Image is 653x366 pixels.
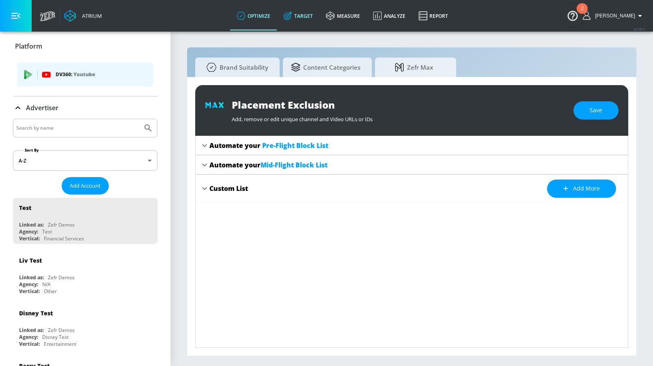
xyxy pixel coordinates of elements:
div: Automate yourMid-Flight Block List [196,155,628,175]
div: Zefr Demos [48,327,75,334]
div: Custom List [209,184,248,193]
div: A-Z [13,150,157,171]
div: Atrium [79,12,102,19]
span: Brand Suitability [203,58,268,77]
button: Open Resource Center, 2 new notifications [561,4,584,27]
a: Target [277,1,319,30]
div: Disney TestLinked as:Zefr DemosAgency:Disney TestVertical:Entertainment [13,303,157,349]
div: Other [44,288,57,295]
div: Liv TestLinked as:Zefr DemosAgency:N/AVertical:Other [13,250,157,297]
span: Save [590,105,602,116]
div: Platform [13,35,157,58]
p: Platform [15,42,42,51]
span: Content Categories [291,58,360,77]
div: Test [42,228,52,235]
div: Agency: [19,281,38,288]
div: Vertical: [19,288,40,295]
div: Custom ListAdd more [196,175,628,203]
div: 2 [581,9,584,19]
button: Add more [547,180,616,198]
a: optimize [230,1,277,30]
p: Youtube [73,70,95,79]
p: Advertiser [26,103,58,112]
label: Sort By [23,148,41,153]
p: DV360: [56,70,147,79]
button: Add Account [62,177,109,195]
div: Liv Test [19,257,42,264]
div: Platform [13,57,157,96]
div: Placement Exclusion [232,98,565,111]
div: Add, remove or edit unique channel and Video URLs or IDs [232,111,565,123]
span: login as: chen.song@zefr.com [592,13,635,19]
div: TestLinked as:Zefr DemosAgency:TestVertical:Financial Services [13,198,157,244]
a: measure [319,1,366,30]
a: Analyze [366,1,412,30]
div: Vertical: [19,340,40,347]
div: Entertainment [44,340,76,347]
div: Zefr Demos [48,221,75,228]
a: Report [412,1,455,30]
span: Zefr Max [383,58,445,77]
span: Pre-Flight Block List [262,141,328,150]
div: Linked as: [19,327,44,334]
div: Agency: [19,228,38,235]
div: Financial Services [44,235,84,242]
div: Vertical: [19,235,40,242]
span: v 4.28.0 [634,27,645,31]
div: DV360: Youtube [17,62,153,87]
div: Automate your Pre-Flight Block List [196,136,628,155]
span: Add more [563,184,600,194]
div: Agency: [19,334,38,340]
ul: list of platforms [17,59,153,92]
div: Disney Test [42,334,69,340]
div: N/A [42,281,51,288]
div: Test [19,204,31,212]
div: Linked as: [19,274,44,281]
div: Disney Test [19,309,53,317]
div: Zefr Demos [48,274,75,281]
button: Save [573,101,619,120]
div: Automate your [209,141,328,150]
a: Atrium [64,10,102,22]
input: Search by name [16,123,139,133]
div: Linked as: [19,221,44,228]
div: Advertiser [13,96,157,119]
span: Add Account [70,181,101,190]
button: [PERSON_NAME] [583,11,645,21]
span: Mid-Flight Block List [261,161,328,169]
div: Automate your [209,161,328,169]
